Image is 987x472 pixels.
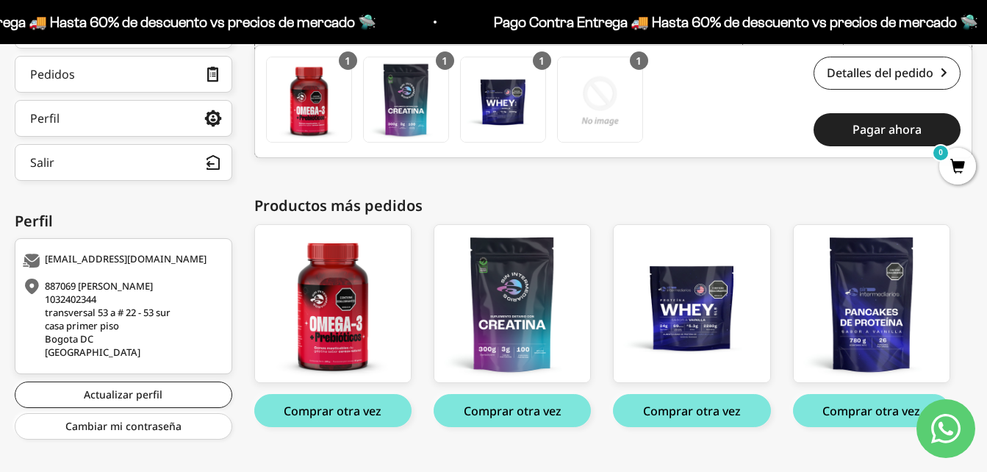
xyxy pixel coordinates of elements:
[932,144,950,162] mark: 0
[30,157,54,168] div: Salir
[461,57,545,142] img: Translation missing: es.Proteína Whey - Vainilla / 5 libras (2280g)
[266,57,352,143] a: Gomas con Omega 3 DHA y Prebióticos
[255,225,411,382] img: omega_01_c26c395e-b6f4-4695-9fba-18d52ccce921_large.png
[15,56,232,93] a: Pedidos
[814,57,961,90] a: Detalles del pedido
[436,51,454,70] div: 1
[793,394,950,427] button: Comprar otra vez
[814,113,961,146] a: Pagar ahora
[254,224,412,383] a: Gomas con Omega 3 DHA y Prebióticos
[339,51,357,70] div: 1
[533,51,551,70] div: 1
[630,51,648,70] div: 1
[15,100,232,137] a: Perfil
[434,224,591,383] a: Creatina Monohidrato
[460,57,546,143] a: Proteína Whey - Vainilla / 5 libras (2280g)
[492,10,977,34] p: Pago Contra Entrega 🚚 Hasta 60% de descuento vs precios de mercado 🛸
[23,279,220,359] div: 887069 [PERSON_NAME] 1032402344 transversal 53 a # 22 - 53 sur casa primer piso Bogota DC [GEOGRA...
[613,224,770,383] a: Proteína Whey - Vainilla / 5 libras (2280g)
[557,57,643,143] a: Pago Contra Entrega (+10.000 COP)
[15,144,232,181] button: Salir
[15,210,232,232] div: Perfil
[793,224,950,383] a: Pancakes de Proteína - 770g
[23,254,220,268] div: [EMAIL_ADDRESS][DOMAIN_NAME]
[15,382,232,408] a: Actualizar perfil
[939,160,976,176] a: 0
[794,225,950,382] img: pancakes_e88486cb-b9d3-4de2-a681-74c2d7738d4a_large.png
[30,68,75,80] div: Pedidos
[614,225,769,382] img: whey_vainilla_5LB_FRONT_721e078d-1151-453d-b962-29ac940577fa_large.png
[613,394,770,427] button: Comprar otra vez
[254,195,972,217] div: Productos más pedidos
[267,57,351,142] img: Translation missing: es.Gomas con Omega 3 DHA y Prebióticos
[15,413,232,440] a: Cambiar mi contraseña
[254,394,412,427] button: Comprar otra vez
[30,112,60,124] div: Perfil
[558,57,642,142] img: Translation missing: es.Pago Contra Entrega (+10.000 COP)
[364,57,448,142] img: Translation missing: es.Creatina Monohidrato
[434,394,591,427] button: Comprar otra vez
[434,225,590,382] img: creatina_01_large.png
[363,57,449,143] a: Creatina Monohidrato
